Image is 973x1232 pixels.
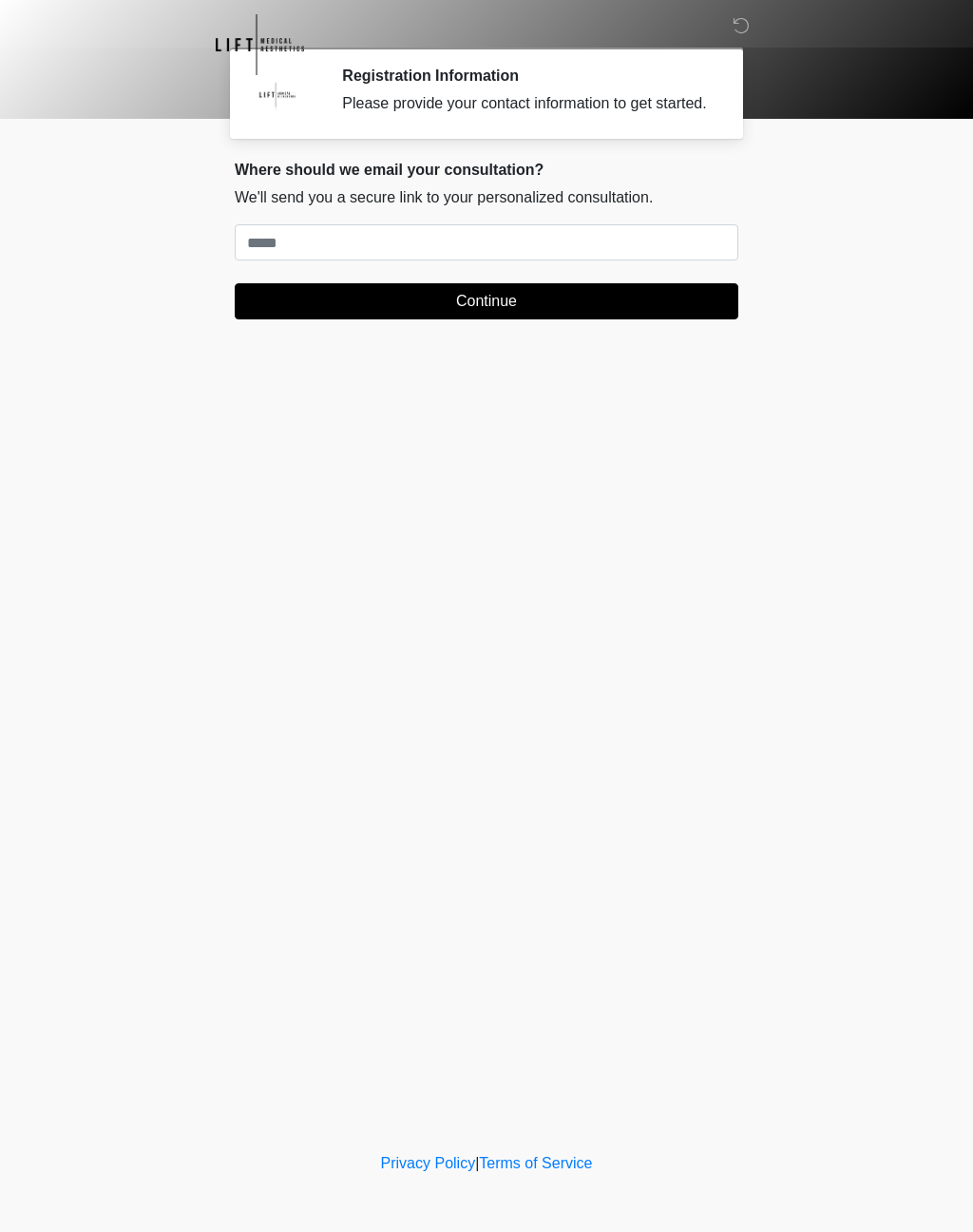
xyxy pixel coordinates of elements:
a: | [475,1155,479,1171]
p: We'll send you a secure link to your personalized consultation. [235,186,738,209]
button: Continue [235,283,738,319]
img: Lift Medical Aesthetics Logo [216,14,304,75]
h2: Where should we email your consultation? [235,161,738,179]
a: Privacy Policy [381,1155,476,1171]
a: Terms of Service [479,1155,592,1171]
div: Please provide your contact information to get started. [342,92,710,115]
img: Agent Avatar [249,67,306,124]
